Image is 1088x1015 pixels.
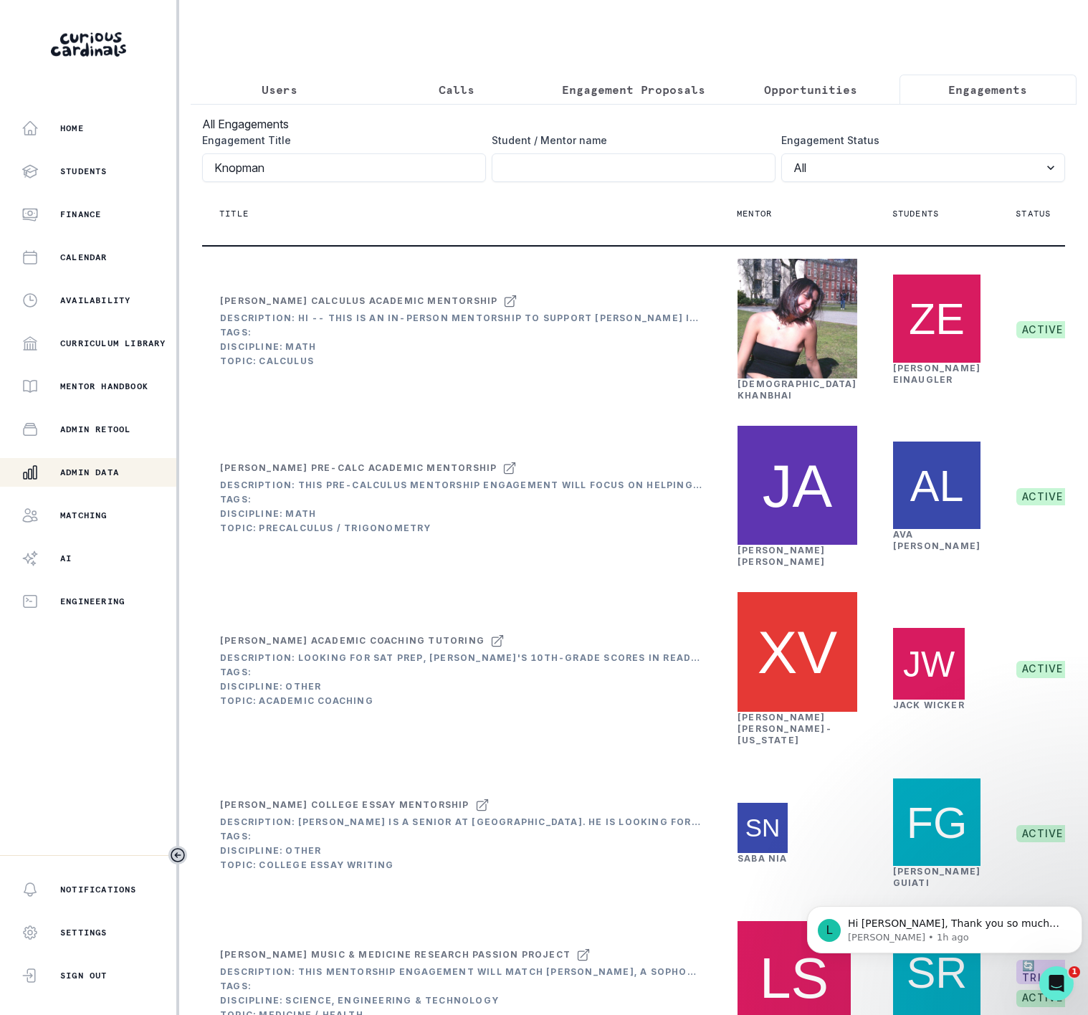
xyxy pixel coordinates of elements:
[738,712,832,745] a: [PERSON_NAME] [PERSON_NAME]-[US_STATE]
[738,545,826,567] a: [PERSON_NAME] [PERSON_NAME]
[60,970,108,981] p: Sign Out
[892,208,940,219] p: Students
[60,123,84,134] p: Home
[60,596,125,607] p: Engineering
[262,81,297,98] p: Users
[893,529,981,551] a: Ava [PERSON_NAME]
[562,81,705,98] p: Engagement Proposals
[220,652,702,664] div: Description: Looking for SAT Prep, [PERSON_NAME]'s 10th-grade scores in reading and writing were ...
[738,378,857,401] a: [DEMOGRAPHIC_DATA] Khanbhai
[60,295,130,306] p: Availability
[948,81,1027,98] p: Engagements
[1039,966,1074,1001] iframe: Intercom live chat
[220,356,702,367] div: Topic: Calculus
[738,853,788,864] a: Saba Nia
[220,667,702,678] div: Tags:
[220,494,702,505] div: Tags:
[60,927,108,938] p: Settings
[220,995,702,1006] div: Discipline: Science, Engineering & Technology
[220,341,702,353] div: Discipline: Math
[60,166,108,177] p: Students
[219,208,249,219] p: Title
[1016,661,1069,678] span: active
[202,133,477,148] label: Engagement Title
[220,831,702,842] div: Tags:
[220,859,702,871] div: Topic: College Essay Writing
[220,966,702,978] div: Description: This mentorship engagement will match [PERSON_NAME], a sophomore at [GEOGRAPHIC_DATA...
[220,327,702,338] div: Tags:
[737,208,772,219] p: Mentor
[168,846,187,864] button: Toggle sidebar
[220,295,497,307] div: [PERSON_NAME] Calculus Academic Mentorship
[893,866,981,888] a: [PERSON_NAME] Guiati
[801,876,1088,976] iframe: Intercom notifications message
[60,209,101,220] p: Finance
[439,81,474,98] p: Calls
[220,635,485,647] div: [PERSON_NAME] Academic Coaching tutoring
[202,115,1065,133] h3: All Engagements
[47,55,263,68] p: Message from Lily@CC, sent 1h ago
[1016,321,1069,338] span: active
[220,949,571,961] div: [PERSON_NAME] Music & Medicine Research Passion Project
[220,681,702,692] div: Discipline: Other
[764,81,857,98] p: Opportunities
[220,981,702,992] div: Tags:
[220,313,702,324] div: Description: Hi -- this is an in-person mentorship to support [PERSON_NAME] in [GEOGRAPHIC_DATA]
[47,42,258,153] span: Hi [PERSON_NAME], Thank you so much for reaching out. We have received your email and are committ...
[220,695,702,707] div: Topic: Academic Coaching
[60,467,119,478] p: Admin Data
[60,884,137,895] p: Notifications
[220,816,702,828] div: Description: [PERSON_NAME] is a senior at [GEOGRAPHIC_DATA]. He is looking for someone to do a fi...
[220,508,702,520] div: Discipline: Math
[60,252,108,263] p: Calendar
[60,553,72,564] p: AI
[781,133,1056,148] label: Engagement Status
[220,845,702,857] div: Discipline: Other
[60,381,148,392] p: Mentor Handbook
[60,338,166,349] p: Curriculum Library
[1016,488,1069,505] span: active
[893,700,965,710] a: Jack Wicker
[893,363,981,385] a: [PERSON_NAME] Einaugler
[220,462,497,474] div: [PERSON_NAME] Pre-Calc Academic Mentorship
[492,133,767,148] label: Student / Mentor name
[1069,966,1080,978] span: 1
[220,799,469,811] div: [PERSON_NAME] College Essay Mentorship
[220,523,702,534] div: Topic: Precalculus / Trigonometry
[1016,990,1082,1007] span: active
[1016,825,1069,842] span: active
[1016,208,1051,219] p: Status
[51,32,126,57] img: Curious Cardinals Logo
[60,510,108,521] p: Matching
[220,480,702,491] div: Description: This Pre-Calculus mentorship engagement will focus on helping [PERSON_NAME], a junio...
[60,424,130,435] p: Admin Retool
